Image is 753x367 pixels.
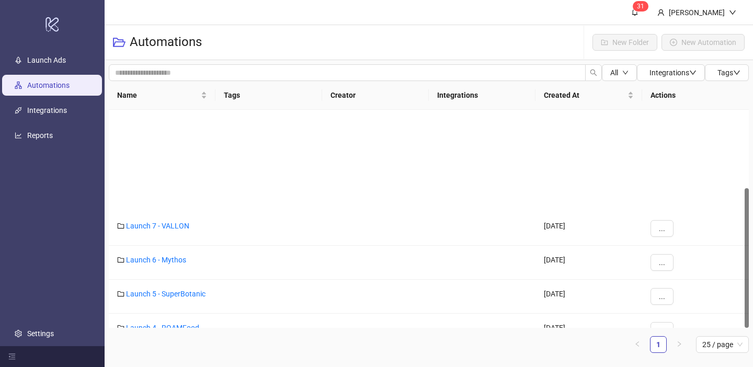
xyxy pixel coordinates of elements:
span: folder [117,222,124,230]
a: Reports [27,131,53,140]
a: Launch 6 - Mythos [126,256,186,264]
span: bell [631,8,638,16]
span: left [634,341,641,347]
button: ... [651,288,674,305]
span: ... [659,224,665,233]
span: user [657,9,665,16]
button: Tagsdown [705,64,749,81]
div: Page Size [696,336,749,353]
div: [DATE] [535,280,642,314]
span: down [729,9,736,16]
button: ... [651,220,674,237]
a: Integrations [27,106,67,114]
a: Launch Ads [27,56,66,64]
span: All [610,68,618,77]
span: folder [117,290,124,297]
span: down [733,69,740,76]
th: Created At [535,81,642,110]
span: search [590,69,597,76]
th: Actions [642,81,749,110]
span: folder [117,256,124,263]
li: 1 [650,336,667,353]
a: Launch 7 - VALLON [126,222,189,230]
a: 1 [651,337,666,352]
sup: 31 [633,1,648,12]
span: ... [659,292,665,301]
th: Tags [215,81,322,110]
a: Launch 4 - ROAMFood [126,324,199,332]
button: Integrationsdown [637,64,705,81]
span: right [676,341,682,347]
button: right [671,336,688,353]
div: [DATE] [535,212,642,246]
span: 3 [637,3,641,10]
button: left [629,336,646,353]
th: Integrations [429,81,535,110]
span: Integrations [649,68,697,77]
button: ... [651,322,674,339]
button: New Automation [661,34,745,51]
span: folder-open [113,36,125,49]
span: Name [117,89,199,101]
span: down [622,70,629,76]
th: Creator [322,81,429,110]
span: 1 [641,3,644,10]
button: Alldown [602,64,637,81]
div: [PERSON_NAME] [665,7,729,18]
a: Settings [27,329,54,338]
h3: Automations [130,34,202,51]
th: Name [109,81,215,110]
div: [DATE] [535,314,642,348]
span: Created At [544,89,625,101]
span: menu-fold [8,353,16,360]
a: Launch 5 - SuperBotanic [126,290,206,298]
button: New Folder [592,34,657,51]
li: Next Page [671,336,688,353]
span: 25 / page [702,337,743,352]
span: down [689,69,697,76]
button: ... [651,254,674,271]
span: ... [659,326,665,335]
div: [DATE] [535,246,642,280]
span: Tags [717,68,740,77]
a: Automations [27,81,70,89]
span: ... [659,258,665,267]
span: folder [117,324,124,331]
li: Previous Page [629,336,646,353]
